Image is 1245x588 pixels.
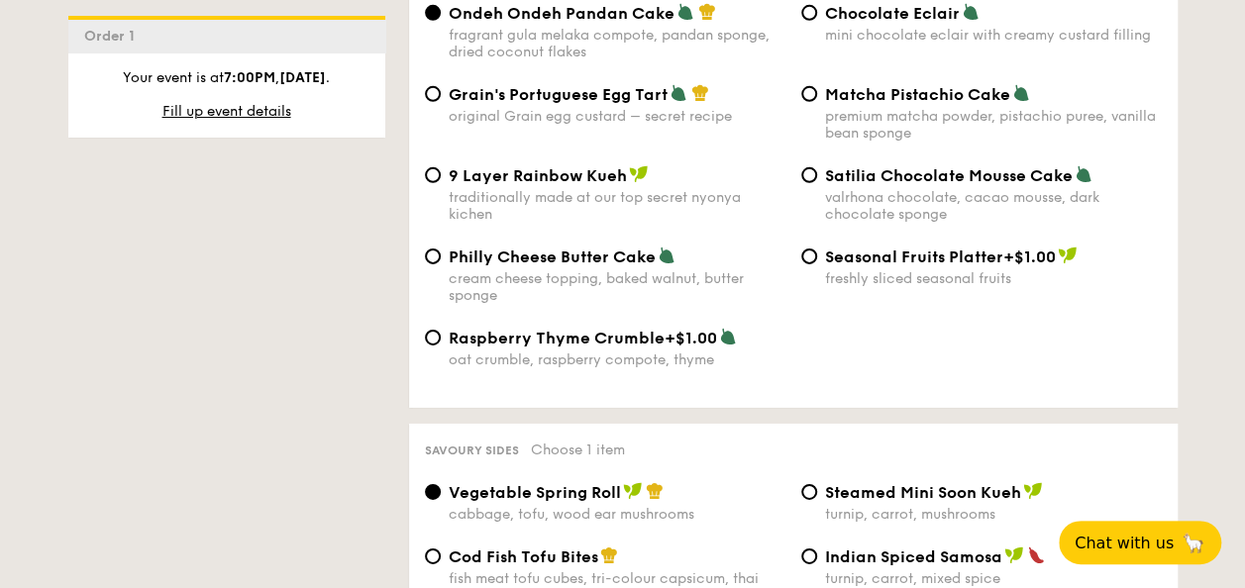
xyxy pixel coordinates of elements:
[425,330,441,345] input: Raspberry Thyme Crumble+$1.00oat crumble, raspberry compote, thyme
[825,483,1021,502] span: Steamed Mini Soon Kueh
[665,329,717,347] span: +$1.00
[670,84,687,102] img: icon-vegetarian.fe4039eb.svg
[449,166,627,185] span: 9 Layer Rainbow Kueh
[801,167,817,183] input: Satilia Chocolate Mousse Cakevalrhona chocolate, cacao mousse, dark chocolate sponge
[801,86,817,102] input: Matcha Pistachio Cakepremium matcha powder, pistachio puree, vanilla bean sponge
[1059,521,1221,564] button: Chat with us🦙
[425,548,441,564] input: Cod Fish Tofu Bitesfish meat tofu cubes, tri-colour capsicum, thai chilli sauce
[698,3,716,21] img: icon-chef-hat.a58ddaea.svg
[425,5,441,21] input: Ondeh Ondeh Pandan Cakefragrant gula melaka compote, pandan sponge, dried coconut flakes
[162,103,291,120] span: Fill up event details
[449,547,598,566] span: Cod Fish Tofu Bites
[1003,247,1056,266] span: +$1.00
[425,484,441,500] input: Vegetable Spring Rollcabbage, tofu, wood ear mushrooms
[825,27,1162,44] div: mini chocolate eclair with creamy custard filling
[449,506,785,523] div: cabbage, tofu, wood ear mushrooms
[691,84,709,102] img: icon-chef-hat.a58ddaea.svg
[825,270,1162,287] div: freshly sliced seasonal fruits
[825,247,1003,266] span: Seasonal Fruits Platter
[425,443,519,457] span: Savoury sides
[801,548,817,564] input: Indian Spiced Samosaturnip, carrot, mixed spice
[1182,532,1205,554] span: 🦙
[449,4,674,23] span: Ondeh Ondeh Pandan Cake
[449,270,785,304] div: cream cheese topping, baked walnut, butter sponge
[449,27,785,60] div: fragrant gula melaka compote, pandan sponge, dried coconut flakes
[825,506,1162,523] div: turnip, carrot, mushrooms
[449,351,785,368] div: oat crumble, raspberry compote, thyme
[279,69,326,86] strong: [DATE]
[825,166,1073,185] span: Satilia Chocolate Mousse Cake
[449,85,668,104] span: Grain's Portuguese Egg Tart
[825,108,1162,142] div: premium matcha powder, pistachio puree, vanilla bean sponge
[801,484,817,500] input: Steamed Mini Soon Kuehturnip, carrot, mushrooms
[600,546,618,564] img: icon-chef-hat.a58ddaea.svg
[1004,546,1024,564] img: icon-vegan.f8ff3823.svg
[825,4,960,23] span: Chocolate Eclair
[449,247,656,266] span: Philly Cheese Butter Cake
[658,246,675,264] img: icon-vegetarian.fe4039eb.svg
[825,189,1162,223] div: valrhona chocolate, cacao mousse, dark chocolate sponge
[825,85,1010,104] span: Matcha Pistachio Cake
[825,547,1002,566] span: Indian Spiced Samosa
[1027,546,1045,564] img: icon-spicy.37a8142b.svg
[84,68,369,88] p: Your event is at , .
[449,189,785,223] div: traditionally made at our top secret nyonya kichen
[449,483,621,502] span: Vegetable Spring Roll
[801,248,817,264] input: Seasonal Fruits Platter+$1.00freshly sliced seasonal fruits
[646,482,664,500] img: icon-chef-hat.a58ddaea.svg
[629,165,649,183] img: icon-vegan.f8ff3823.svg
[1075,534,1174,552] span: Chat with us
[1075,165,1092,183] img: icon-vegetarian.fe4039eb.svg
[449,108,785,125] div: original Grain egg custard – secret recipe
[719,328,737,345] img: icon-vegetarian.fe4039eb.svg
[449,329,665,347] span: Raspberry Thyme Crumble
[224,69,275,86] strong: 7:00PM
[84,28,143,45] span: Order 1
[962,3,980,21] img: icon-vegetarian.fe4039eb.svg
[425,86,441,102] input: Grain's Portuguese Egg Tartoriginal Grain egg custard – secret recipe
[1023,482,1043,500] img: icon-vegan.f8ff3823.svg
[1012,84,1030,102] img: icon-vegetarian.fe4039eb.svg
[425,167,441,183] input: 9 Layer Rainbow Kuehtraditionally made at our top secret nyonya kichen
[531,441,625,458] span: Choose 1 item
[623,482,643,500] img: icon-vegan.f8ff3823.svg
[1058,246,1078,264] img: icon-vegan.f8ff3823.svg
[825,570,1162,587] div: turnip, carrot, mixed spice
[425,248,441,264] input: Philly Cheese Butter Cakecream cheese topping, baked walnut, butter sponge
[801,5,817,21] input: Chocolate Eclairmini chocolate eclair with creamy custard filling
[676,3,694,21] img: icon-vegetarian.fe4039eb.svg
